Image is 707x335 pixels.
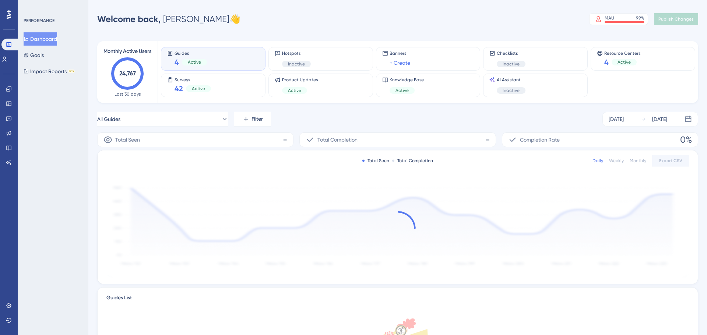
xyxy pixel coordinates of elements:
[106,293,132,307] span: Guides List
[618,59,631,65] span: Active
[362,158,389,164] div: Total Seen
[317,135,358,144] span: Total Completion
[188,59,201,65] span: Active
[604,57,609,67] span: 4
[175,77,211,82] span: Surveys
[497,50,525,56] span: Checklists
[192,86,205,92] span: Active
[288,61,305,67] span: Inactive
[503,61,520,67] span: Inactive
[288,88,301,93] span: Active
[283,134,287,146] span: -
[390,77,424,83] span: Knowledge Base
[390,58,410,67] a: + Create
[392,158,433,164] div: Total Completion
[652,115,667,124] div: [DATE]
[24,49,44,62] button: Goals
[659,158,682,164] span: Export CSV
[97,13,240,25] div: [PERSON_NAME] 👋
[115,91,141,97] span: Last 30 days
[119,70,136,77] text: 24,767
[680,134,692,146] span: 0%
[252,115,263,124] span: Filter
[609,115,624,124] div: [DATE]
[282,50,311,56] span: Hotspots
[24,65,75,78] button: Impact ReportsBETA
[592,158,603,164] div: Daily
[115,135,140,144] span: Total Seen
[24,18,54,24] div: PERFORMANCE
[497,77,525,83] span: AI Assistant
[68,70,75,73] div: BETA
[654,13,698,25] button: Publish Changes
[658,16,694,22] span: Publish Changes
[97,115,120,124] span: All Guides
[234,112,271,126] button: Filter
[390,50,410,56] span: Banners
[395,88,409,93] span: Active
[630,158,646,164] div: Monthly
[652,155,689,167] button: Export CSV
[103,47,151,56] span: Monthly Active Users
[605,15,614,21] div: MAU
[175,50,207,56] span: Guides
[97,14,161,24] span: Welcome back,
[604,50,640,56] span: Resource Centers
[485,134,490,146] span: -
[97,112,228,126] button: All Guides
[175,83,183,94] span: 42
[175,57,179,67] span: 4
[609,158,624,164] div: Weekly
[282,77,318,83] span: Product Updates
[503,88,520,93] span: Inactive
[24,32,57,46] button: Dashboard
[520,135,560,144] span: Completion Rate
[636,15,644,21] div: 99 %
